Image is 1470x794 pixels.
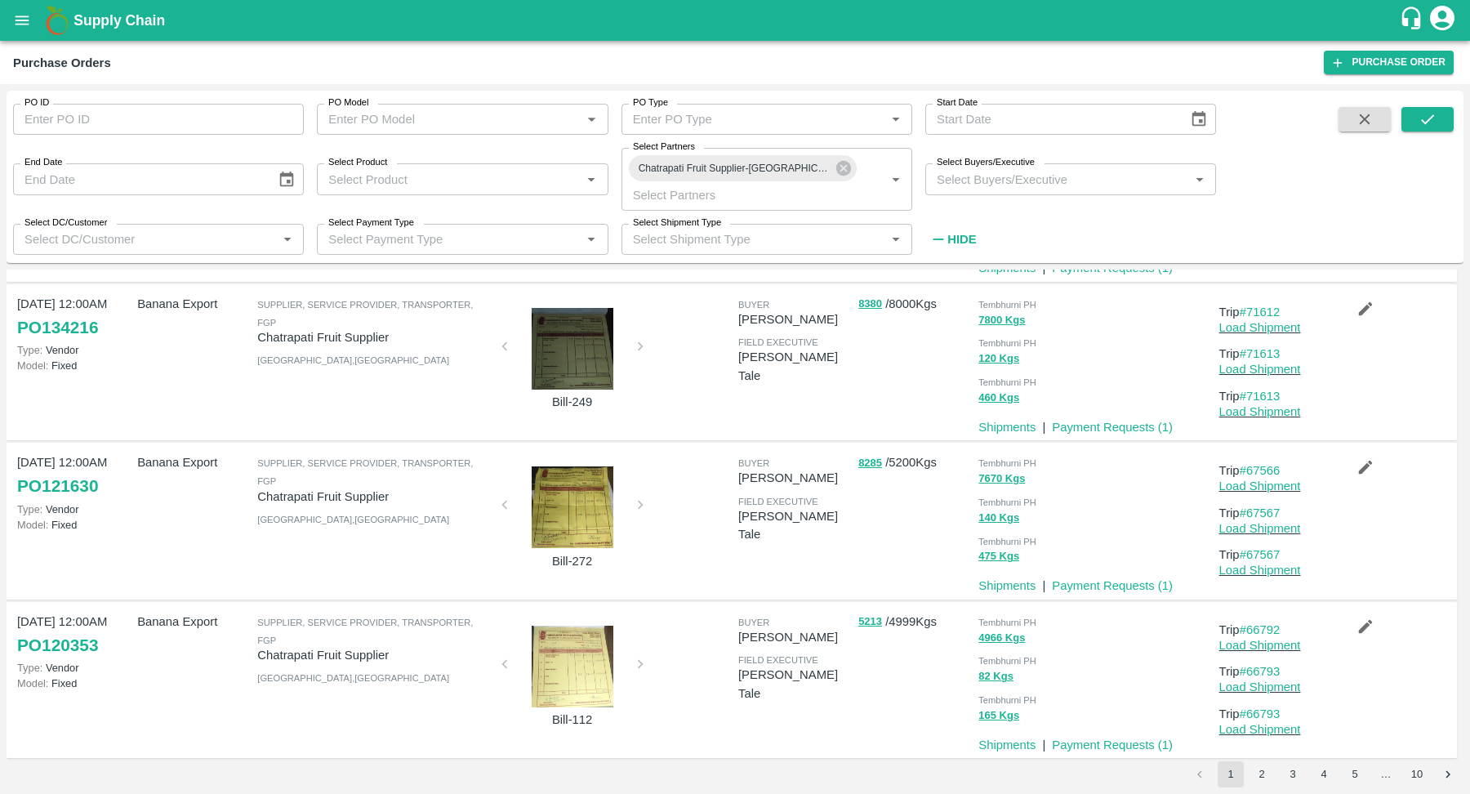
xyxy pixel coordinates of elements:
label: Select Product [328,156,387,169]
label: Start Date [937,96,978,109]
button: Open [885,169,906,190]
a: #66792 [1240,623,1281,636]
p: Chatrapati Fruit Supplier [257,646,491,664]
a: Supply Chain [73,9,1399,32]
p: Vendor [17,502,131,517]
span: buyer [738,300,769,310]
p: Fixed [17,358,131,373]
label: Select Payment Type [328,216,414,230]
span: Supplier, Service Provider, Transporter, FGP [257,300,473,328]
button: 140 Kgs [978,509,1019,528]
p: Trip [1219,705,1333,723]
a: Payment Requests (1) [1052,579,1173,592]
a: Load Shipment [1219,522,1301,535]
div: | [1036,729,1045,754]
strong: Hide [947,233,976,246]
p: [PERSON_NAME] [738,628,852,646]
span: Tembhurni PH [978,537,1036,546]
p: Trip [1219,621,1333,639]
input: Start Date [925,104,1177,135]
a: Load Shipment [1219,363,1301,376]
b: Supply Chain [73,12,165,29]
p: Banana Export [137,613,251,631]
span: Supplier, Service Provider, Transporter, FGP [257,458,473,486]
p: [DATE] 12:00AM [17,613,131,631]
p: [DATE] 12:00AM [17,453,131,471]
span: Tembhurni PH [978,338,1036,348]
a: Shipments [978,738,1036,752]
span: Tembhurni PH [978,695,1036,705]
span: Tembhurni PH [978,377,1036,387]
p: [DATE] 12:00AM [17,295,131,313]
p: Bill-272 [511,552,634,570]
label: Select Shipment Type [633,216,721,230]
a: Load Shipment [1219,639,1301,652]
span: Tembhurni PH [978,656,1036,666]
button: Open [581,109,602,130]
p: Trip [1219,345,1333,363]
button: Go to page 4 [1311,761,1337,787]
p: Trip [1219,462,1333,480]
input: Select DC/Customer [18,229,272,250]
p: [PERSON_NAME] [738,310,852,328]
a: Shipments [978,421,1036,434]
input: End Date [13,163,265,194]
button: 82 Kgs [978,667,1013,686]
div: customer-support [1399,6,1428,35]
a: #71612 [1240,306,1281,319]
p: Trip [1219,504,1333,522]
p: Trip [1219,546,1333,564]
span: buyer [738,618,769,627]
button: 8380 [858,295,882,314]
p: Fixed [17,676,131,691]
p: [PERSON_NAME] Tale [738,507,852,544]
div: Chatrapati Fruit Supplier-[GEOGRAPHIC_DATA], [GEOGRAPHIC_DATA]-9765435667 [629,155,857,181]
a: Load Shipment [1219,564,1301,577]
button: open drawer [3,2,41,39]
span: Tembhurni PH [978,497,1036,507]
button: Choose date [271,164,302,195]
span: field executive [738,655,818,665]
button: Go to page 3 [1280,761,1306,787]
a: #67566 [1240,464,1281,477]
button: Open [581,229,602,250]
button: 475 Kgs [978,547,1019,566]
nav: pagination navigation [1184,761,1463,787]
img: logo [41,4,73,37]
button: Go to next page [1435,761,1461,787]
label: PO Model [328,96,369,109]
button: Choose date [1183,104,1214,135]
a: Load Shipment [1219,321,1301,334]
p: / 5200 Kgs [858,453,972,472]
p: Banana Export [137,295,251,313]
a: Purchase Order [1324,51,1454,74]
button: 460 Kgs [978,389,1019,408]
span: Model: [17,359,48,372]
a: #66793 [1240,707,1281,720]
button: 5213 [858,613,882,631]
a: Load Shipment [1219,680,1301,694]
span: Supplier, Service Provider, Transporter, FGP [257,618,473,645]
a: Shipments [978,579,1036,592]
div: | [1036,570,1045,595]
input: Enter PO Model [322,109,555,130]
span: [GEOGRAPHIC_DATA] , [GEOGRAPHIC_DATA] [257,515,449,524]
button: 7800 Kgs [978,311,1025,330]
p: Vendor [17,660,131,676]
p: Bill-249 [511,393,634,411]
p: Bill-112 [511,711,634,729]
a: #67567 [1240,548,1281,561]
p: [PERSON_NAME] Tale [738,666,852,703]
p: Chatrapati Fruit Supplier [257,488,491,506]
p: Fixed [17,517,131,533]
button: 7670 Kgs [978,470,1025,488]
button: Open [885,229,906,250]
button: Open [581,169,602,190]
input: Enter PO Type [626,109,859,130]
span: Tembhurni PH [978,618,1036,627]
label: Select DC/Customer [24,216,107,230]
input: Enter PO ID [13,104,304,135]
button: Go to page 10 [1404,761,1430,787]
p: Trip [1219,387,1333,405]
div: account of current user [1428,3,1457,38]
